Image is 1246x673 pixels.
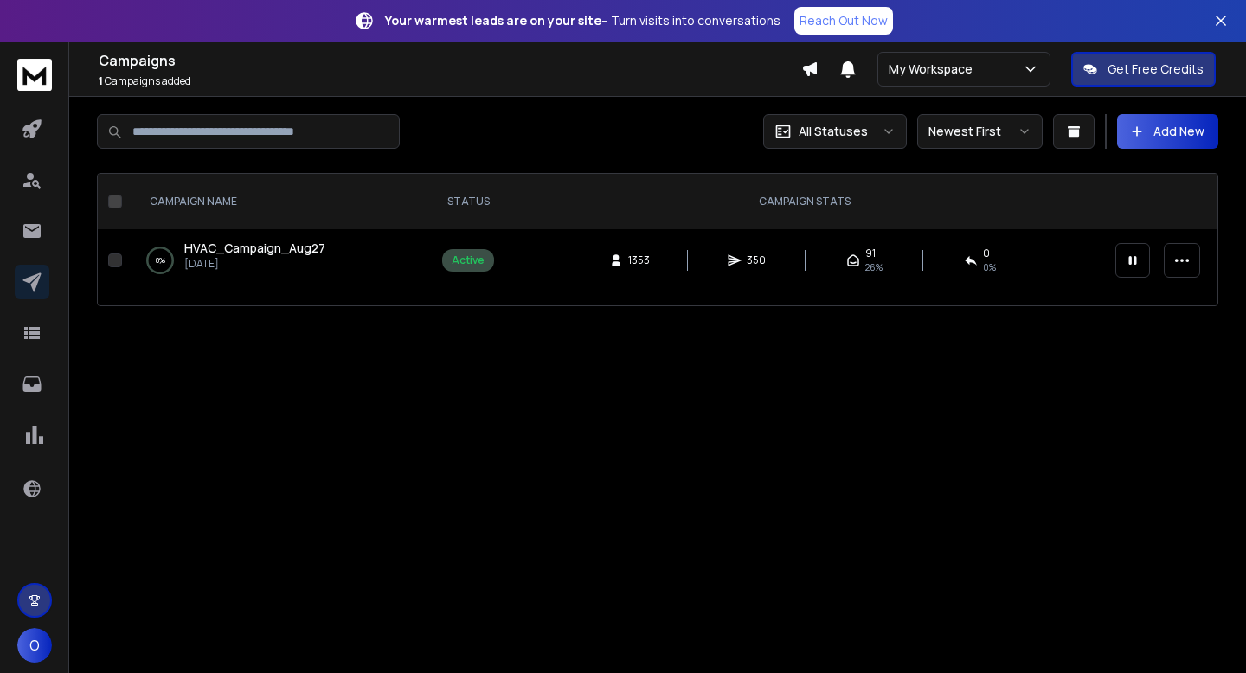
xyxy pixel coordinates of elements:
span: 91 [865,247,876,260]
p: 0 % [156,252,165,269]
span: 0 [983,247,990,260]
th: CAMPAIGN NAME [129,174,432,229]
p: Campaigns added [99,74,801,88]
span: 350 [747,253,766,267]
h1: Campaigns [99,50,801,71]
p: Get Free Credits [1108,61,1204,78]
p: – Turn visits into conversations [385,12,780,29]
a: HVAC_Campaign_Aug27 [184,240,325,257]
a: Reach Out Now [794,7,893,35]
span: 26 % [865,260,883,274]
p: Reach Out Now [800,12,888,29]
th: STATUS [432,174,504,229]
button: O [17,628,52,663]
th: CAMPAIGN STATS [504,174,1105,229]
p: All Statuses [799,123,868,140]
p: My Workspace [889,61,979,78]
button: Newest First [917,114,1043,149]
div: Active [452,253,485,267]
span: 0 % [983,260,996,274]
span: HVAC_Campaign_Aug27 [184,240,325,256]
button: Get Free Credits [1071,52,1216,87]
td: 0%HVAC_Campaign_Aug27[DATE] [129,229,432,292]
p: [DATE] [184,257,325,271]
img: logo [17,59,52,91]
button: Add New [1117,114,1218,149]
span: 1 [99,74,103,88]
span: 1353 [628,253,650,267]
strong: Your warmest leads are on your site [385,12,601,29]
